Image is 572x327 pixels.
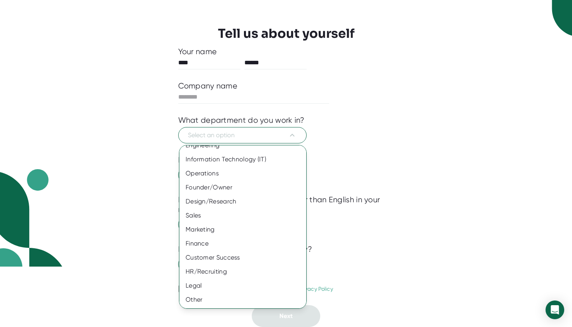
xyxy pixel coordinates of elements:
div: Operations [179,166,306,180]
div: Founder/Owner [179,180,306,194]
div: Open Intercom Messenger [546,300,564,319]
div: Design/Research [179,194,306,209]
div: Customer Success [179,251,306,265]
div: Sales [179,209,306,223]
div: Finance [179,237,306,251]
div: Other [179,293,306,307]
div: Marketing [179,223,306,237]
div: Information Technology (IT) [179,152,306,166]
div: Engineering [179,138,306,152]
div: Legal [179,279,306,293]
div: HR/Recruiting [179,265,306,279]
